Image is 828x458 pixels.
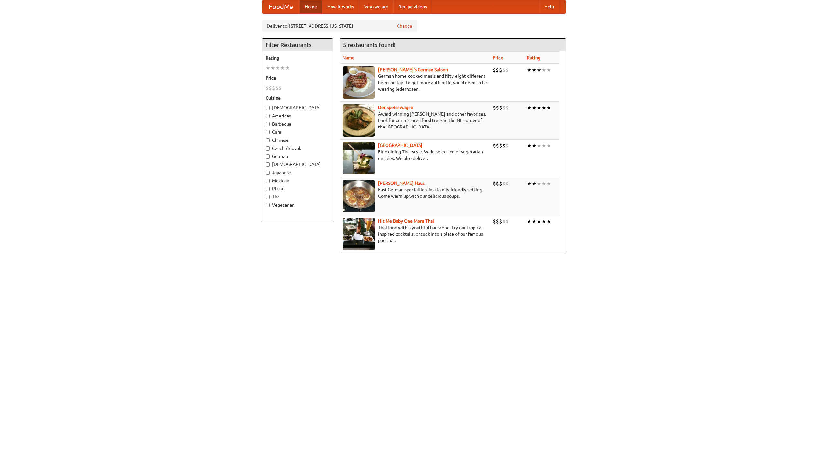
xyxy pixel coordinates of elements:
li: ★ [537,104,541,111]
li: ★ [546,218,551,225]
li: $ [278,84,282,92]
p: East German specialties, in a family-friendly setting. Come warm up with our delicious soups. [343,186,487,199]
input: Pizza [266,187,270,191]
li: ★ [546,142,551,149]
label: Pizza [266,185,330,192]
label: German [266,153,330,160]
li: $ [496,218,499,225]
li: $ [496,180,499,187]
li: $ [502,104,506,111]
li: $ [272,84,275,92]
input: [DEMOGRAPHIC_DATA] [266,162,270,167]
li: ★ [541,218,546,225]
li: $ [269,84,272,92]
h5: Price [266,75,330,81]
li: ★ [546,104,551,111]
a: Home [300,0,322,13]
div: Deliver to: [STREET_ADDRESS][US_STATE] [262,20,417,32]
li: ★ [275,64,280,72]
li: ★ [532,104,537,111]
li: $ [506,180,509,187]
li: ★ [532,180,537,187]
li: $ [502,66,506,73]
input: Cafe [266,130,270,134]
li: ★ [527,142,532,149]
li: $ [499,66,502,73]
img: kohlhaus.jpg [343,180,375,212]
li: ★ [532,66,537,73]
li: $ [493,104,496,111]
li: ★ [266,64,270,72]
input: Chinese [266,138,270,142]
label: Vegetarian [266,202,330,208]
li: ★ [546,180,551,187]
a: Der Speisewagen [378,105,413,110]
li: $ [506,66,509,73]
li: $ [502,180,506,187]
li: $ [496,142,499,149]
li: ★ [285,64,290,72]
label: Mexican [266,177,330,184]
h4: Filter Restaurants [262,39,333,51]
li: $ [496,66,499,73]
li: $ [493,218,496,225]
li: $ [499,180,502,187]
label: Cafe [266,129,330,135]
li: ★ [541,104,546,111]
li: $ [502,142,506,149]
li: $ [266,84,269,92]
label: Thai [266,194,330,200]
li: ★ [541,142,546,149]
label: American [266,113,330,119]
li: $ [496,104,499,111]
li: ★ [537,142,541,149]
li: ★ [280,64,285,72]
label: Chinese [266,137,330,143]
a: [PERSON_NAME] Haus [378,181,425,186]
input: Barbecue [266,122,270,126]
a: Help [539,0,559,13]
li: $ [506,104,509,111]
li: ★ [537,218,541,225]
a: How it works [322,0,359,13]
label: [DEMOGRAPHIC_DATA] [266,161,330,168]
li: $ [275,84,278,92]
a: [GEOGRAPHIC_DATA] [378,143,422,148]
input: German [266,154,270,159]
p: Fine dining Thai-style. Wide selection of vegetarian entrées. We also deliver. [343,149,487,162]
a: Price [493,55,503,60]
li: $ [493,180,496,187]
a: FoodMe [262,0,300,13]
input: American [266,114,270,118]
img: esthers.jpg [343,66,375,99]
input: Czech / Slovak [266,146,270,151]
li: ★ [527,104,532,111]
a: Rating [527,55,540,60]
label: Japanese [266,169,330,176]
input: Mexican [266,179,270,183]
img: satay.jpg [343,142,375,174]
li: ★ [532,142,537,149]
a: Name [343,55,354,60]
p: Thai food with a youthful bar scene. Try our tropical inspired cocktails, or tuck into a plate of... [343,224,487,244]
li: ★ [527,218,532,225]
h5: Cuisine [266,95,330,101]
a: Change [397,23,412,29]
li: $ [506,142,509,149]
input: Vegetarian [266,203,270,207]
li: ★ [527,180,532,187]
li: $ [493,142,496,149]
li: $ [506,218,509,225]
p: Award-winning [PERSON_NAME] and other favorites. Look for our restored food truck in the NE corne... [343,111,487,130]
li: ★ [537,180,541,187]
img: speisewagen.jpg [343,104,375,137]
input: Thai [266,195,270,199]
li: ★ [541,66,546,73]
a: Hit Me Baby One More Thai [378,218,434,224]
li: ★ [270,64,275,72]
li: $ [499,104,502,111]
ng-pluralize: 5 restaurants found! [343,42,396,48]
